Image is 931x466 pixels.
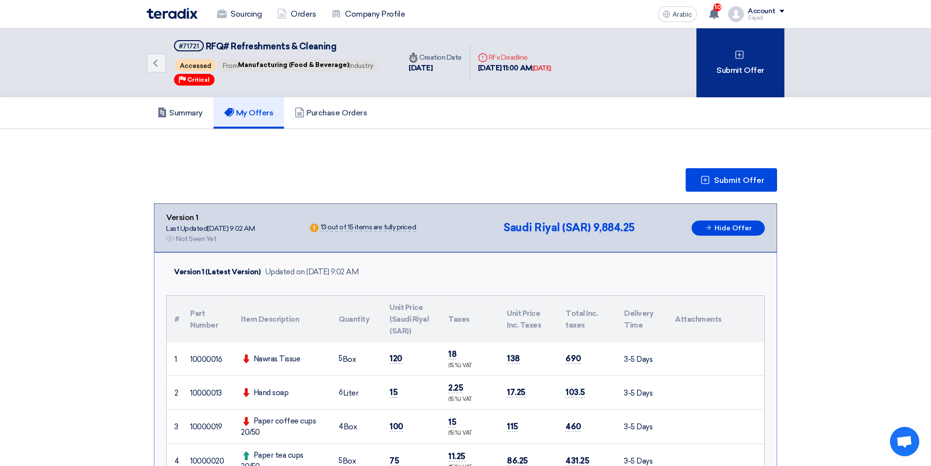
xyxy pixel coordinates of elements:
[593,221,635,234] font: 9,884.25
[675,315,722,324] font: Attachments
[254,388,289,397] font: Hand soap
[179,43,199,50] font: #71721
[147,97,214,129] a: Summary
[507,387,525,397] font: 17.25
[390,303,429,335] font: Unit Price (Saudi Riyal (SAR))
[503,221,591,234] font: Saudi Riyal (SAR)
[174,315,179,324] font: #
[507,422,518,431] font: 115
[174,457,179,466] font: 4
[339,456,343,465] font: 5
[174,388,178,397] font: 2
[692,221,765,236] button: Hide Offer
[306,108,367,117] font: Purchase Orders
[206,41,337,52] font: RFQ# Refreshments & Cleaning
[176,235,216,243] font: Not Seen Yet
[565,456,589,466] font: 431.25
[507,354,520,363] font: 138
[343,355,356,363] font: Box
[174,267,261,276] font: Version 1 (Latest Version)
[489,53,528,62] font: RFx Deadline
[180,62,211,69] font: Accessed
[390,456,399,466] font: 75
[507,309,541,330] font: Unit Price Inc. Taxes
[174,355,177,363] font: 1
[321,223,416,231] font: 13 out of 15 items are fully priced
[448,315,470,324] font: Taxes
[166,213,198,222] font: Version 1
[231,9,261,19] font: Sourcing
[236,108,274,117] font: My Offers
[390,387,397,397] font: 15
[349,62,373,69] font: Industry
[190,309,218,330] font: Part Number
[390,422,403,431] font: 100
[343,457,356,466] font: Box
[565,422,581,431] font: 460
[241,315,299,324] font: Item Description
[409,64,433,72] font: [DATE]
[339,422,344,431] font: 4
[624,422,652,431] font: 3-5 Days
[344,422,357,431] font: Box
[345,9,405,19] font: Company Profile
[291,9,316,19] font: Orders
[174,40,379,52] h5: RFQ# Refreshments & Cleaning
[339,315,369,324] font: Quantity
[716,66,764,75] font: Submit Offer
[624,355,652,363] font: 3-5 Days
[714,4,721,11] font: 10
[565,387,585,397] font: 103.5
[214,97,284,129] a: My Offers
[624,457,652,466] font: 3-5 Days
[207,224,255,233] font: [DATE] 9:02 AM
[169,108,203,117] font: Summary
[254,355,301,363] font: Nawras Tissue
[284,97,378,129] a: Purchase Orders
[339,354,343,363] font: 5
[448,383,463,393] font: 2.25
[658,6,697,22] button: Arabic
[190,422,222,431] font: 10000019
[507,456,528,466] font: 86.25
[686,168,777,192] button: Submit Offer
[448,396,473,402] font: (15%) VAT
[419,53,462,62] font: Creation Date
[448,349,456,359] font: 18
[714,224,752,232] font: Hide Offer
[269,3,324,25] a: Orders
[624,309,653,330] font: Delivery Time
[714,176,764,185] font: Submit Offer
[624,388,652,397] font: 3-5 Days
[241,417,316,437] font: Paper coffee cups 20/50
[187,76,210,83] font: Critical
[238,61,349,68] font: Manufacturing (Food & Beverage)
[190,355,222,363] font: 10000016
[265,267,359,276] font: Updated on [DATE] 9:02 AM
[748,15,763,21] font: Sajad
[448,430,473,436] font: (15%) VAT
[223,62,238,69] font: From
[166,224,207,233] font: Last Updated
[478,64,532,72] font: [DATE] 11:00 AM
[672,10,692,19] font: Arabic
[565,354,581,363] font: 690
[890,427,919,456] div: Open chat
[190,457,224,466] font: 10000020
[343,388,359,397] font: Liter
[390,354,402,363] font: 120
[728,6,744,22] img: profile_test.png
[448,362,473,369] font: (15%) VAT
[448,451,465,461] font: 11.25
[339,388,343,397] font: 6
[532,65,551,72] font: [DATE]
[565,309,598,330] font: Total Inc. taxes
[147,8,197,19] img: Teradix logo
[448,417,456,427] font: 15
[174,422,178,431] font: 3
[748,7,776,15] font: Account
[209,3,269,25] a: Sourcing
[190,388,221,397] font: 10000013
